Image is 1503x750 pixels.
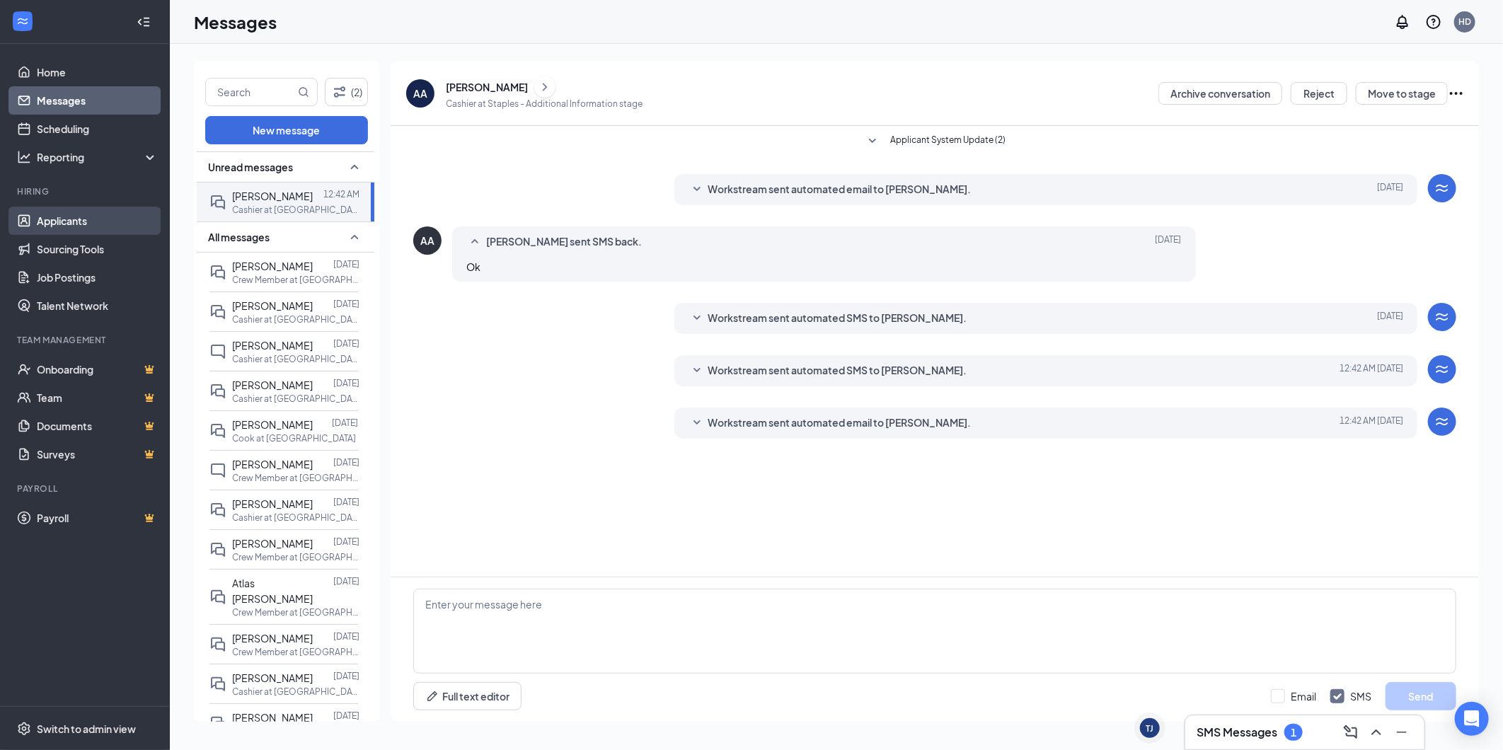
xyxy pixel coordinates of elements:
[37,86,158,115] a: Messages
[209,343,226,360] svg: ChatInactive
[232,379,313,391] span: [PERSON_NAME]
[346,229,363,246] svg: SmallChevronUp
[37,504,158,532] a: PayrollCrown
[1197,725,1277,740] h3: SMS Messages
[232,204,359,216] p: Cashier at [GEOGRAPHIC_DATA]
[333,298,359,310] p: [DATE]
[323,188,359,200] p: 12:42 AM
[346,158,363,175] svg: SmallChevronUp
[209,715,226,732] svg: DoubleChat
[232,274,359,286] p: Crew Member at [GEOGRAPHIC_DATA]
[232,497,313,510] span: [PERSON_NAME]
[16,14,30,28] svg: WorkstreamLogo
[206,79,295,105] input: Search
[37,722,136,736] div: Switch to admin view
[1386,682,1456,710] button: Send
[1377,310,1403,327] span: [DATE]
[209,541,226,558] svg: DoubleChat
[446,80,528,94] div: [PERSON_NAME]
[17,150,31,164] svg: Analysis
[37,292,158,320] a: Talent Network
[1342,724,1359,741] svg: ComposeMessage
[209,383,226,400] svg: DoubleChat
[708,310,967,327] span: Workstream sent automated SMS to [PERSON_NAME].
[232,671,313,684] span: [PERSON_NAME]
[1390,721,1413,744] button: Minimize
[325,78,368,106] button: Filter (2)
[208,230,270,244] span: All messages
[1434,180,1451,197] svg: WorkstreamLogo
[333,377,359,389] p: [DATE]
[232,432,356,444] p: Cook at [GEOGRAPHIC_DATA]
[37,440,158,468] a: SurveysCrown
[331,83,348,100] svg: Filter
[1377,181,1403,198] span: [DATE]
[689,310,706,327] svg: SmallChevronDown
[1291,727,1296,739] div: 1
[209,589,226,606] svg: DoubleChat
[37,355,158,383] a: OnboardingCrown
[37,412,158,440] a: DocumentsCrown
[209,636,226,653] svg: DoubleChat
[17,334,155,346] div: Team Management
[232,551,359,563] p: Crew Member at [GEOGRAPHIC_DATA]
[708,362,967,379] span: Workstream sent automated SMS to [PERSON_NAME].
[1434,361,1451,378] svg: WorkstreamLogo
[232,537,313,550] span: [PERSON_NAME]
[333,337,359,350] p: [DATE]
[232,339,313,352] span: [PERSON_NAME]
[232,632,313,645] span: [PERSON_NAME]
[232,606,359,618] p: Crew Member at [GEOGRAPHIC_DATA]
[486,233,642,250] span: [PERSON_NAME] sent SMS back.
[37,115,158,143] a: Scheduling
[413,682,522,710] button: Full text editorPen
[333,258,359,270] p: [DATE]
[1291,82,1347,105] button: Reject
[209,264,226,281] svg: DoubleChat
[1434,308,1451,325] svg: WorkstreamLogo
[864,133,1006,150] button: SmallChevronDownApplicant System Update (2)
[333,456,359,468] p: [DATE]
[209,502,226,519] svg: DoubleChat
[137,15,151,29] svg: Collapse
[205,116,368,144] button: New message
[232,686,359,698] p: Cashier at [GEOGRAPHIC_DATA]
[194,10,277,34] h1: Messages
[333,536,359,548] p: [DATE]
[466,260,480,273] span: Ok
[538,79,552,96] svg: ChevronRight
[232,577,313,605] span: Atlas [PERSON_NAME]
[689,181,706,198] svg: SmallChevronDown
[232,393,359,405] p: Cashier at [GEOGRAPHIC_DATA]
[425,689,439,703] svg: Pen
[232,711,313,724] span: [PERSON_NAME]
[298,86,309,98] svg: MagnifyingGlass
[17,722,31,736] svg: Settings
[1156,233,1182,250] span: [DATE]
[1158,82,1282,105] button: Archive conversation
[1434,413,1451,430] svg: WorkstreamLogo
[333,496,359,508] p: [DATE]
[864,133,881,150] svg: SmallChevronDown
[37,58,158,86] a: Home
[333,670,359,682] p: [DATE]
[466,233,483,250] svg: SmallChevronUp
[232,458,313,471] span: [PERSON_NAME]
[232,260,313,272] span: [PERSON_NAME]
[1448,85,1465,102] svg: Ellipses
[232,190,313,202] span: [PERSON_NAME]
[1425,13,1442,30] svg: QuestionInfo
[17,185,155,197] div: Hiring
[232,472,359,484] p: Crew Member at [GEOGRAPHIC_DATA]
[534,76,555,98] button: ChevronRight
[689,362,706,379] svg: SmallChevronDown
[208,160,293,174] span: Unread messages
[209,304,226,321] svg: DoubleChat
[232,418,313,431] span: [PERSON_NAME]
[1455,702,1489,736] div: Open Intercom Messenger
[209,676,226,693] svg: DoubleChat
[37,150,159,164] div: Reporting
[17,483,155,495] div: Payroll
[232,646,359,658] p: Crew Member at [GEOGRAPHIC_DATA]
[890,133,1006,150] span: Applicant System Update (2)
